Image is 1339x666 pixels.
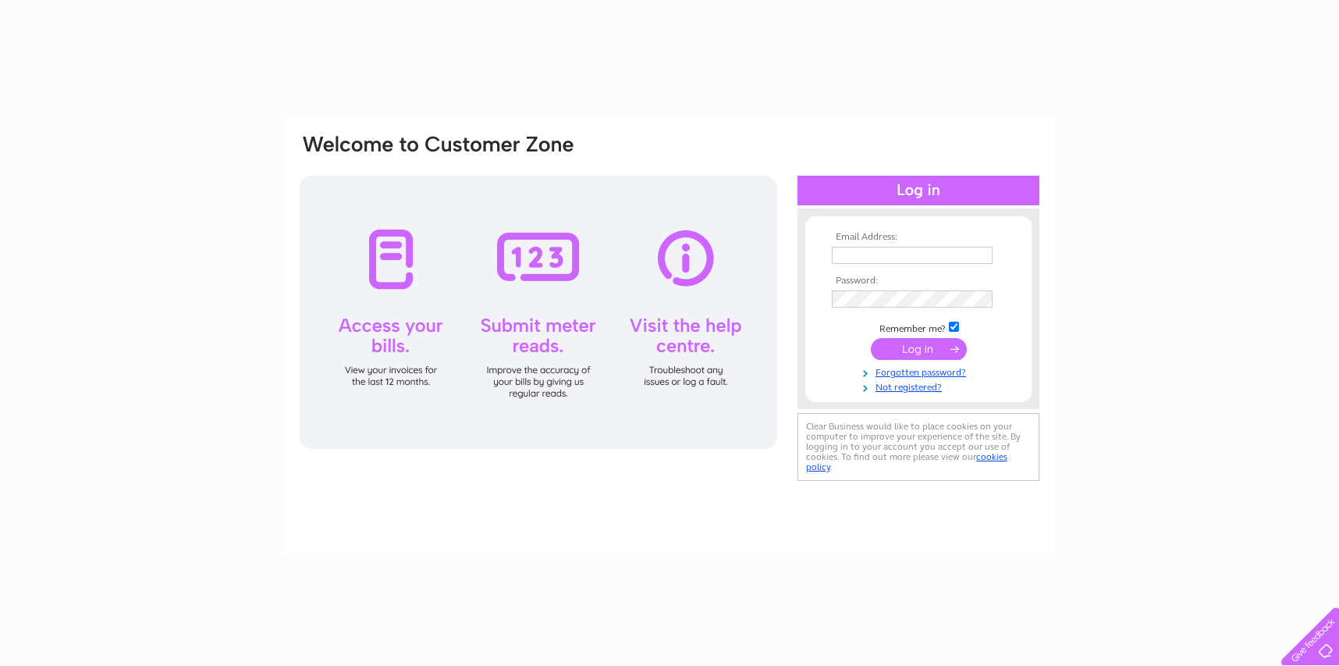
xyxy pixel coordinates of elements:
[806,451,1007,472] a: cookies policy
[828,276,1009,287] th: Password:
[832,364,1009,379] a: Forgotten password?
[832,379,1009,394] a: Not registered?
[797,413,1039,481] div: Clear Business would like to place cookies on your computer to improve your experience of the sit...
[828,319,1009,335] td: Remember me?
[871,338,967,360] input: Submit
[828,232,1009,243] th: Email Address:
